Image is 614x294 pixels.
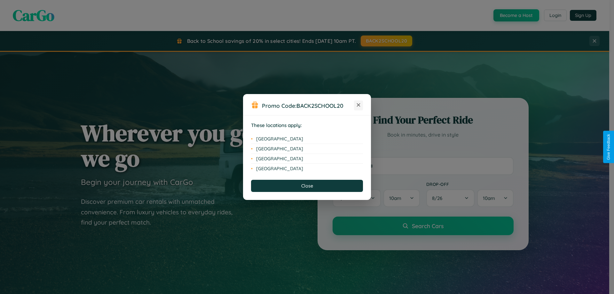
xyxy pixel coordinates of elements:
li: [GEOGRAPHIC_DATA] [251,164,363,173]
li: [GEOGRAPHIC_DATA] [251,144,363,154]
li: [GEOGRAPHIC_DATA] [251,134,363,144]
h3: Promo Code: [262,102,354,109]
button: Close [251,180,363,192]
strong: These locations apply: [251,122,302,128]
div: Give Feedback [606,134,611,160]
li: [GEOGRAPHIC_DATA] [251,154,363,164]
b: BACK2SCHOOL20 [296,102,343,109]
